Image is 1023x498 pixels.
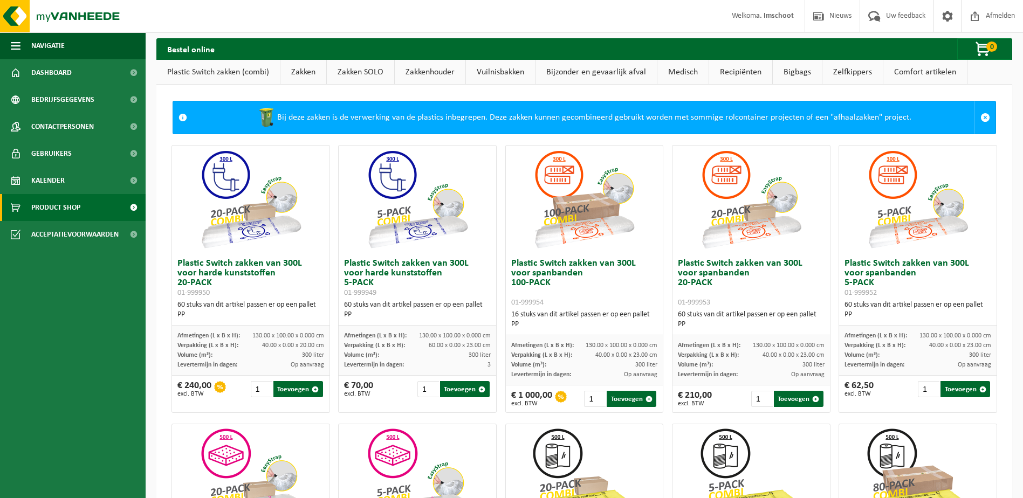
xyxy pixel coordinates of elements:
div: € 1 000,00 [511,391,552,407]
div: PP [678,320,825,329]
span: Afmetingen (L x B x H): [845,333,907,339]
a: Recipiënten [709,60,772,85]
h3: Plastic Switch zakken van 300L voor spanbanden 20-PACK [678,259,825,307]
a: Bijzonder en gevaarlijk afval [535,60,657,85]
img: 01-999953 [697,146,805,253]
h3: Plastic Switch zakken van 300L voor harde kunststoffen 20-PACK [177,259,324,298]
span: Volume (m³): [511,362,546,368]
button: Toevoegen [440,381,490,397]
span: Volume (m³): [845,352,880,358]
span: Product Shop [31,194,80,221]
button: 0 [957,38,1011,60]
span: 130.00 x 100.00 x 0.000 cm [753,342,825,349]
strong: a. Imschoot [756,12,794,20]
a: Zakken [280,60,326,85]
span: excl. BTW [177,391,211,397]
span: Verpakking (L x B x H): [845,342,905,349]
div: € 210,00 [678,391,712,407]
span: Afmetingen (L x B x H): [511,342,574,349]
div: Bij deze zakken is de verwerking van de plastics inbegrepen. Deze zakken kunnen gecombineerd gebr... [193,101,974,134]
h3: Plastic Switch zakken van 300L voor harde kunststoffen 5-PACK [344,259,491,298]
span: 40.00 x 0.00 x 23.00 cm [929,342,991,349]
input: 1 [751,391,773,407]
span: Volume (m³): [177,352,212,358]
span: Levertermijn in dagen: [511,371,571,378]
span: Verpakking (L x B x H): [177,342,238,349]
span: Contactpersonen [31,113,94,140]
div: 60 stuks van dit artikel passen er op een pallet [177,300,324,320]
div: PP [511,320,658,329]
button: Toevoegen [607,391,656,407]
span: 300 liter [635,362,657,368]
span: Verpakking (L x B x H): [344,342,405,349]
div: € 240,00 [177,381,211,397]
div: € 70,00 [344,381,373,397]
span: 40.00 x 0.00 x 23.00 cm [595,352,657,358]
span: Afmetingen (L x B x H): [344,333,407,339]
span: Acceptatievoorwaarden [31,221,119,248]
span: excl. BTW [845,391,874,397]
button: Toevoegen [774,391,823,407]
div: 60 stuks van dit artikel passen er op een pallet [344,300,491,320]
span: 40.00 x 0.00 x 20.00 cm [262,342,324,349]
span: 130.00 x 100.00 x 0.000 cm [586,342,657,349]
span: 01-999953 [678,299,710,307]
a: Sluit melding [974,101,995,134]
span: Kalender [31,167,65,194]
h3: Plastic Switch zakken van 300L voor spanbanden 100-PACK [511,259,658,307]
input: 1 [251,381,272,397]
div: PP [344,310,491,320]
img: WB-0240-HPE-GN-50.png [256,107,277,128]
span: 01-999949 [344,289,376,297]
span: excl. BTW [344,391,373,397]
span: 300 liter [469,352,491,358]
a: Bigbags [773,60,822,85]
img: 01-999954 [530,146,638,253]
a: Plastic Switch zakken (combi) [156,60,280,85]
button: Toevoegen [273,381,323,397]
button: Toevoegen [940,381,990,397]
span: Afmetingen (L x B x H): [678,342,740,349]
span: 40.00 x 0.00 x 23.00 cm [763,352,825,358]
span: 01-999952 [845,289,877,297]
img: 01-999952 [864,146,972,253]
span: Levertermijn in dagen: [177,362,237,368]
span: Volume (m³): [344,352,379,358]
a: Vuilnisbakken [466,60,535,85]
span: 01-999950 [177,289,210,297]
a: Zelfkippers [822,60,883,85]
span: Op aanvraag [791,371,825,378]
h2: Bestel online [156,38,225,59]
span: Navigatie [31,32,65,59]
span: excl. BTW [678,400,712,407]
span: Gebruikers [31,140,72,167]
span: Levertermijn in dagen: [845,362,904,368]
span: 300 liter [302,352,324,358]
span: Op aanvraag [958,362,991,368]
a: Comfort artikelen [883,60,967,85]
span: 300 liter [802,362,825,368]
span: Levertermijn in dagen: [678,371,738,378]
h3: Plastic Switch zakken van 300L voor spanbanden 5-PACK [845,259,991,298]
span: Op aanvraag [624,371,657,378]
span: excl. BTW [511,400,552,407]
a: Zakkenhouder [395,60,465,85]
img: 01-999950 [197,146,305,253]
span: Bedrijfsgegevens [31,86,94,113]
span: 3 [488,362,491,368]
input: 1 [918,381,939,397]
span: 130.00 x 100.00 x 0.000 cm [252,333,324,339]
span: Dashboard [31,59,72,86]
div: € 62,50 [845,381,874,397]
span: Op aanvraag [291,362,324,368]
span: Verpakking (L x B x H): [511,352,572,358]
span: 60.00 x 0.00 x 23.00 cm [429,342,491,349]
input: 1 [584,391,606,407]
div: 60 stuks van dit artikel passen er op een pallet [678,310,825,329]
span: 130.00 x 100.00 x 0.000 cm [419,333,491,339]
span: 0 [986,41,997,52]
a: Medisch [657,60,709,85]
span: Volume (m³): [678,362,713,368]
span: Verpakking (L x B x H): [678,352,739,358]
span: 300 liter [969,352,991,358]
